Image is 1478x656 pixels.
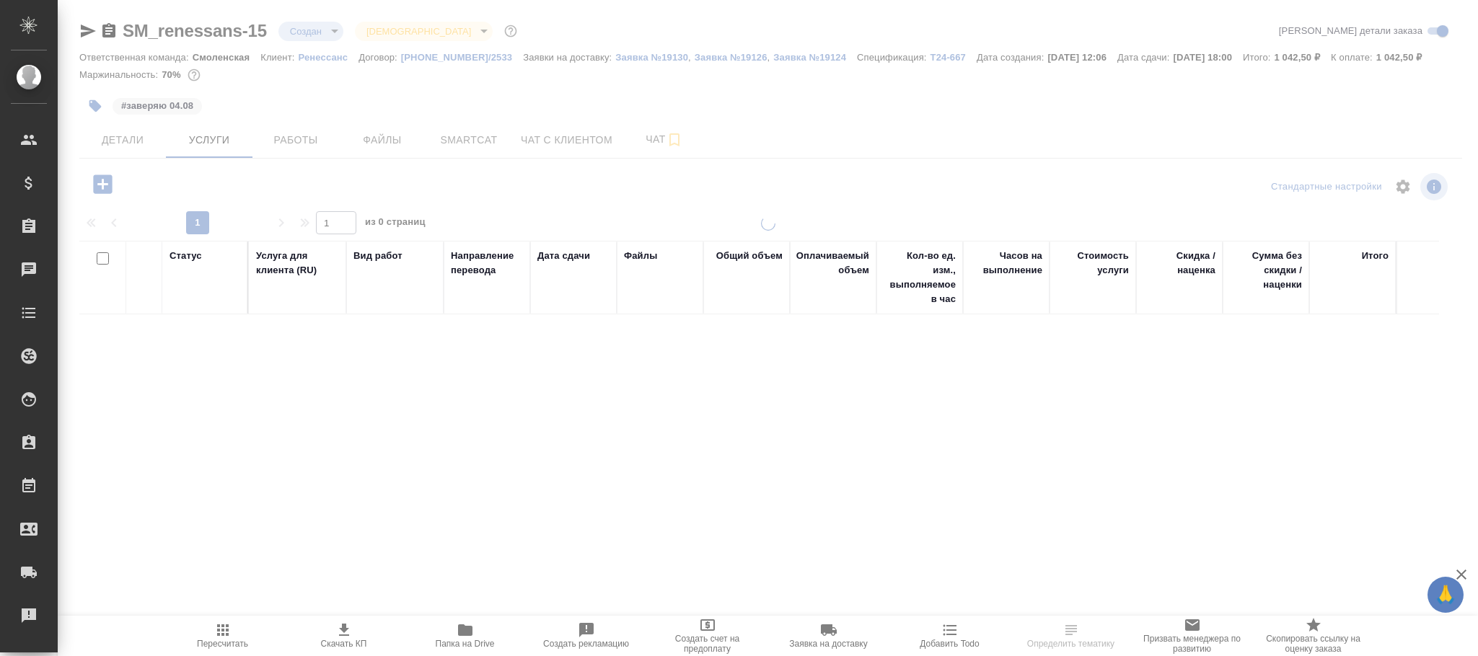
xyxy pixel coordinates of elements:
[624,249,657,263] div: Файлы
[353,249,403,263] div: Вид работ
[1433,580,1458,610] span: 🙏
[1230,249,1302,292] div: Сумма без скидки / наценки
[884,249,956,306] div: Кол-во ед. изм., выполняемое в час
[1143,249,1215,278] div: Скидка / наценка
[256,249,339,278] div: Услуга для клиента (RU)
[451,249,523,278] div: Направление перевода
[796,249,869,278] div: Оплачиваемый объем
[1057,249,1129,278] div: Стоимость услуги
[1428,577,1464,613] button: 🙏
[970,249,1042,278] div: Часов на выполнение
[716,249,783,263] div: Общий объем
[170,249,202,263] div: Статус
[1362,249,1389,263] div: Итого
[537,249,590,263] div: Дата сдачи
